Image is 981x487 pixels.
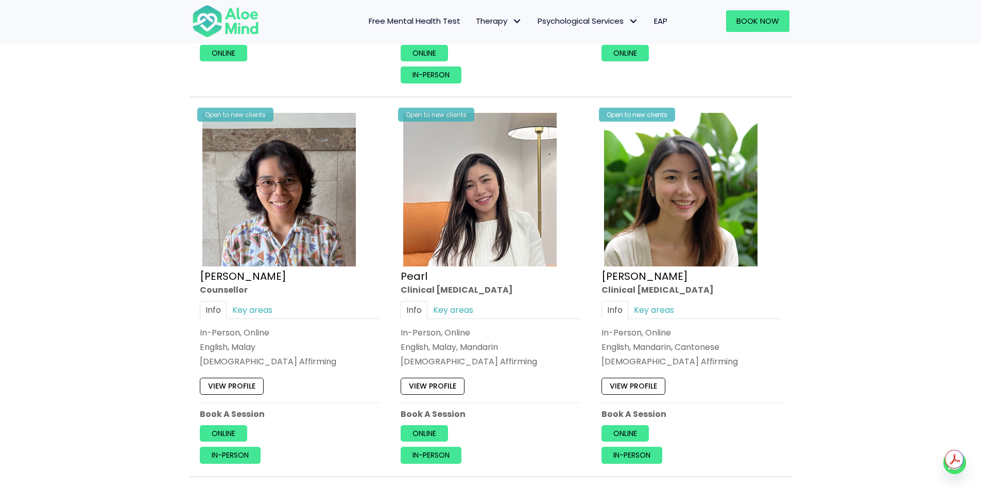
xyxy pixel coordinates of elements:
[599,108,675,122] div: Open to new clients
[369,15,460,26] span: Free Mental Health Test
[654,15,667,26] span: EAP
[227,300,278,318] a: Key areas
[601,425,649,442] a: Online
[401,66,461,83] a: In-person
[401,327,581,339] div: In-Person, Online
[736,15,779,26] span: Book Now
[200,447,261,463] a: In-person
[530,10,646,32] a: Psychological ServicesPsychological Services: submenu
[601,356,782,367] div: [DEMOGRAPHIC_DATA] Affirming
[401,425,448,442] a: Online
[601,341,782,353] p: English, Mandarin, Cantonese
[628,300,680,318] a: Key areas
[601,268,688,283] a: [PERSON_NAME]
[601,300,628,318] a: Info
[401,268,427,283] a: Pearl
[538,15,639,26] span: Psychological Services
[200,408,380,419] p: Book A Session
[200,327,380,339] div: In-Person, Online
[601,408,782,419] p: Book A Session
[401,300,427,318] a: Info
[401,341,581,353] p: English, Malay, Mandarin
[200,341,380,353] p: English, Malay
[401,408,581,419] p: Book A Session
[401,447,461,463] a: In-person
[200,425,247,442] a: Online
[427,300,479,318] a: Key areas
[401,45,448,61] a: Online
[200,300,227,318] a: Info
[601,45,649,61] a: Online
[601,378,665,394] a: View profile
[601,283,782,295] div: Clinical [MEDICAL_DATA]
[202,113,356,266] img: zafeera counsellor
[476,15,522,26] span: Therapy
[401,283,581,295] div: Clinical [MEDICAL_DATA]
[200,268,286,283] a: [PERSON_NAME]
[200,283,380,295] div: Counsellor
[200,378,264,394] a: View profile
[401,378,464,394] a: View profile
[943,451,966,474] a: Whatsapp
[601,327,782,339] div: In-Person, Online
[361,10,468,32] a: Free Mental Health Test
[200,45,247,61] a: Online
[510,14,525,29] span: Therapy: submenu
[604,113,758,266] img: Peggy Clin Psych
[272,10,675,32] nav: Menu
[403,113,557,266] img: Pearl photo
[192,4,259,38] img: Aloe mind Logo
[401,356,581,367] div: [DEMOGRAPHIC_DATA] Affirming
[726,10,789,32] a: Book Now
[398,108,474,122] div: Open to new clients
[601,447,662,463] a: In-person
[468,10,530,32] a: TherapyTherapy: submenu
[626,14,641,29] span: Psychological Services: submenu
[197,108,273,122] div: Open to new clients
[200,356,380,367] div: [DEMOGRAPHIC_DATA] Affirming
[646,10,675,32] a: EAP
